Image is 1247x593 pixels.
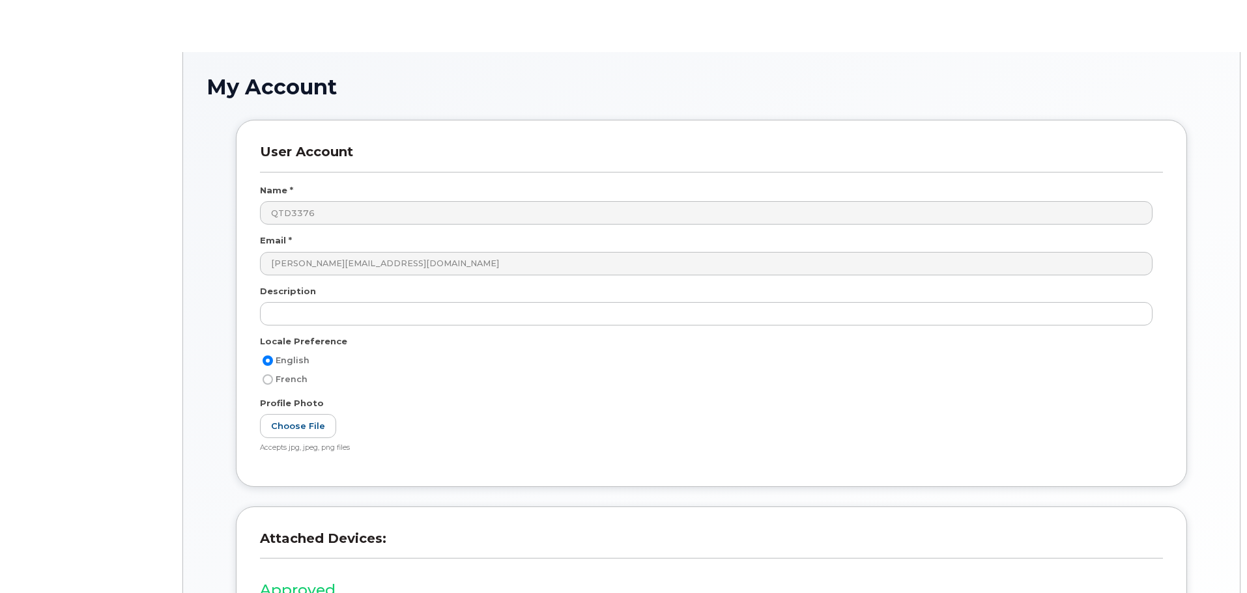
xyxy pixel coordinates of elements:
label: Choose File [260,414,336,438]
input: French [263,374,273,385]
div: Accepts jpg, jpeg, png files [260,443,1153,453]
span: French [276,374,308,384]
label: Name * [260,184,293,197]
label: Email * [260,234,292,247]
label: Profile Photo [260,397,324,409]
h3: User Account [260,144,1163,172]
label: Description [260,285,316,297]
label: Locale Preference [260,335,347,348]
span: English [276,355,309,365]
input: English [263,355,273,366]
h1: My Account [207,76,1216,98]
h3: Attached Devices: [260,531,1163,559]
